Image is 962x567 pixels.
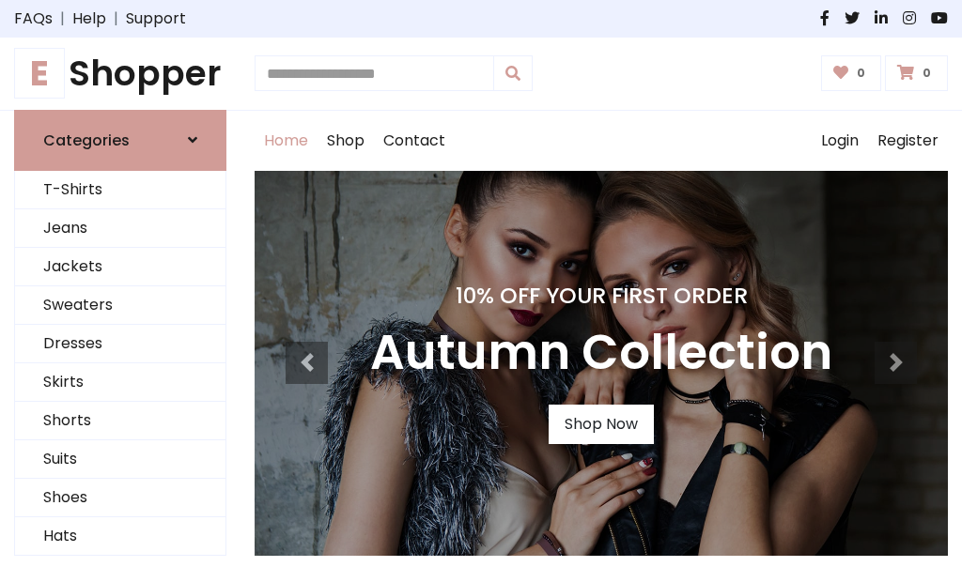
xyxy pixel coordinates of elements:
[15,440,225,479] a: Suits
[868,111,948,171] a: Register
[318,111,374,171] a: Shop
[14,48,65,99] span: E
[15,325,225,363] a: Dresses
[15,248,225,286] a: Jackets
[918,65,936,82] span: 0
[15,517,225,556] a: Hats
[852,65,870,82] span: 0
[255,111,318,171] a: Home
[53,8,72,30] span: |
[72,8,106,30] a: Help
[549,405,654,444] a: Shop Now
[15,402,225,440] a: Shorts
[126,8,186,30] a: Support
[14,53,226,95] h1: Shopper
[15,286,225,325] a: Sweaters
[43,131,130,149] h6: Categories
[15,479,225,517] a: Shoes
[15,363,225,402] a: Skirts
[15,209,225,248] a: Jeans
[374,111,455,171] a: Contact
[812,111,868,171] a: Login
[821,55,882,91] a: 0
[14,8,53,30] a: FAQs
[885,55,948,91] a: 0
[14,110,226,171] a: Categories
[14,53,226,95] a: EShopper
[370,283,832,309] h4: 10% Off Your First Order
[370,324,832,382] h3: Autumn Collection
[106,8,126,30] span: |
[15,171,225,209] a: T-Shirts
